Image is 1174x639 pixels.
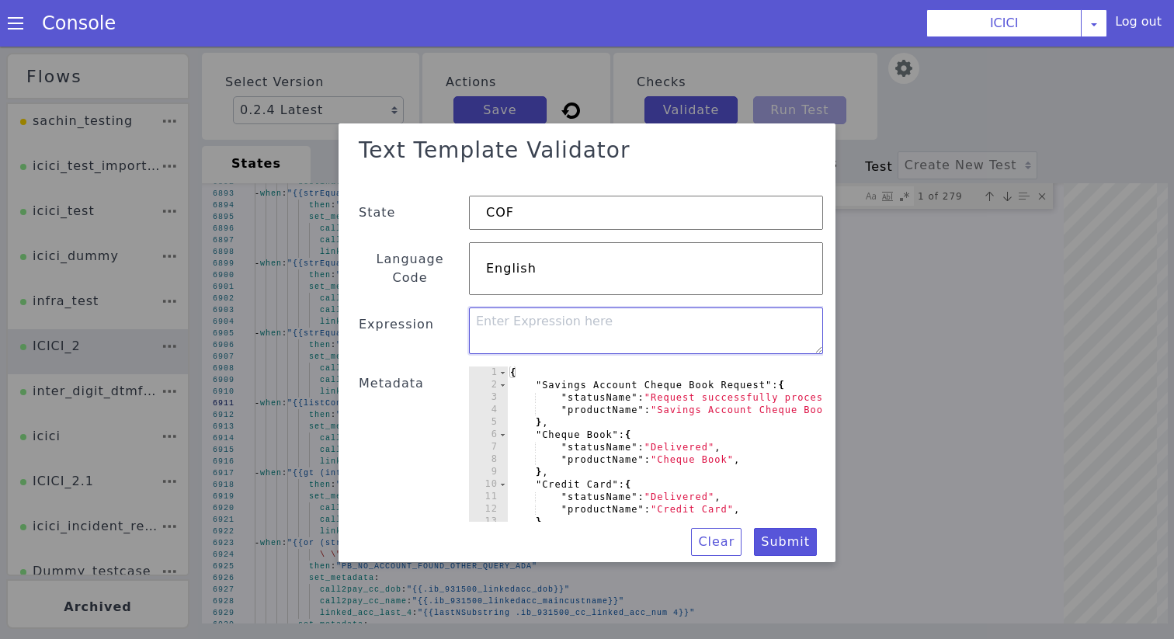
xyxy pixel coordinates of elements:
[359,91,630,117] h3: Text Template Validator
[469,407,508,419] div: 8
[469,332,508,345] div: 2
[469,345,508,357] div: 3
[359,157,395,175] label: State
[1115,12,1162,37] div: Log out
[469,419,508,432] div: 9
[469,320,508,332] div: 1
[691,481,742,509] button: Clear
[469,370,508,382] div: 5
[23,12,134,34] a: Console
[469,469,508,481] div: 13
[469,394,508,407] div: 7
[469,457,508,469] div: 12
[926,9,1082,37] button: ICICI
[469,382,508,394] div: 6
[469,432,508,444] div: 10
[754,481,817,509] button: Submit
[469,444,508,457] div: 11
[359,203,461,241] label: Language Code
[469,357,508,370] div: 4
[359,269,434,300] label: Expression
[351,320,469,475] div: Metadata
